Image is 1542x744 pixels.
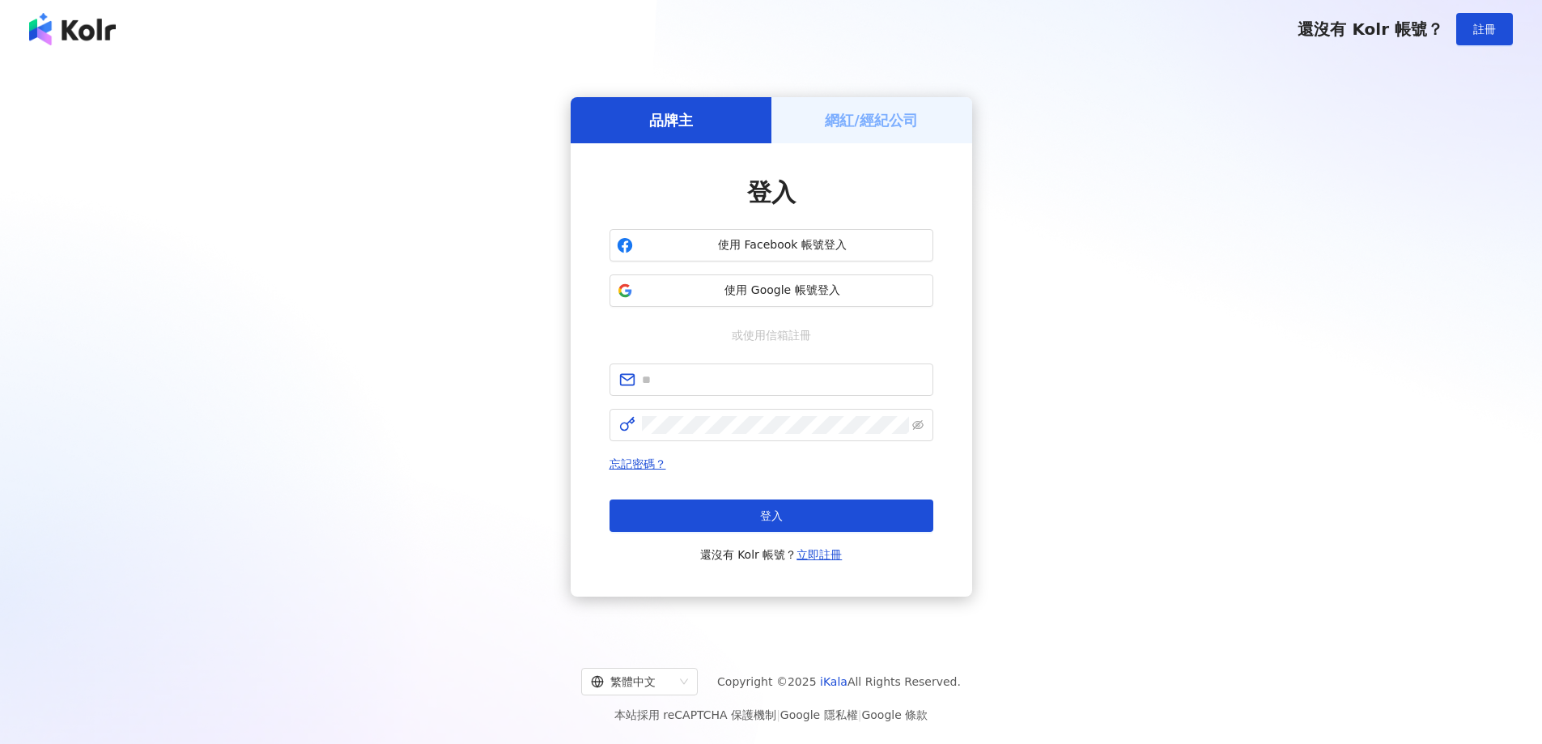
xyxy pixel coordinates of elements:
[29,13,116,45] img: logo
[610,500,933,532] button: 登入
[614,705,928,725] span: 本站採用 reCAPTCHA 保護機制
[776,708,780,721] span: |
[639,237,926,253] span: 使用 Facebook 帳號登入
[639,283,926,299] span: 使用 Google 帳號登入
[760,509,783,522] span: 登入
[780,708,858,721] a: Google 隱私權
[720,326,822,344] span: 或使用信箱註冊
[610,274,933,307] button: 使用 Google 帳號登入
[912,419,924,431] span: eye-invisible
[717,672,961,691] span: Copyright © 2025 All Rights Reserved.
[796,548,842,561] a: 立即註冊
[610,229,933,261] button: 使用 Facebook 帳號登入
[610,457,666,470] a: 忘記密碼？
[1298,19,1443,39] span: 還沒有 Kolr 帳號？
[649,110,693,130] h5: 品牌主
[825,110,918,130] h5: 網紅/經紀公司
[1456,13,1513,45] button: 註冊
[1473,23,1496,36] span: 註冊
[820,675,847,688] a: iKala
[700,545,843,564] span: 還沒有 Kolr 帳號？
[861,708,928,721] a: Google 條款
[747,178,796,206] span: 登入
[591,669,673,695] div: 繁體中文
[858,708,862,721] span: |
